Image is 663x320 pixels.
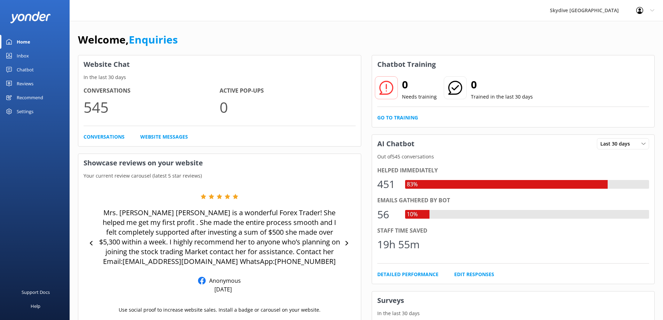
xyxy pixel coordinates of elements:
div: 19h 55m [377,236,420,253]
div: Reviews [17,77,33,91]
p: Mrs. [PERSON_NAME] [PERSON_NAME] is a wonderful Forex Trader! She helped me get my first profit .... [97,208,342,266]
div: Support Docs [22,285,50,299]
p: Trained in the last 30 days [471,93,533,101]
div: 10% [405,210,419,219]
div: 451 [377,176,398,193]
div: Home [17,35,30,49]
p: Out of 545 conversations [372,153,655,161]
p: Your current review carousel (latest 5 star reviews) [78,172,361,180]
p: 545 [84,95,220,119]
div: Chatbot [17,63,34,77]
h1: Welcome, [78,31,178,48]
a: Go to Training [377,114,418,122]
span: Last 30 days [600,140,634,148]
a: Website Messages [140,133,188,141]
div: 83% [405,180,419,189]
div: Staff time saved [377,226,649,235]
h3: Website Chat [78,55,361,73]
a: Enquiries [129,32,178,47]
h3: Surveys [372,291,655,310]
a: Detailed Performance [377,271,439,278]
div: Helped immediately [377,166,649,175]
a: Conversations [84,133,125,141]
div: Emails gathered by bot [377,196,649,205]
img: yonder-white-logo.png [10,11,50,23]
p: Anonymous [206,277,241,284]
p: Use social proof to increase website sales. Install a badge or carousel on your website. [119,306,321,314]
div: Recommend [17,91,43,104]
p: 0 [220,95,356,119]
div: 56 [377,206,398,223]
p: Needs training [402,93,437,101]
h2: 0 [471,76,533,93]
h4: Conversations [84,86,220,95]
img: Facebook Reviews [198,277,206,284]
p: [DATE] [214,286,232,293]
h3: AI Chatbot [372,135,420,153]
h3: Showcase reviews on your website [78,154,361,172]
a: Edit Responses [454,271,494,278]
h2: 0 [402,76,437,93]
p: In the last 30 days [372,310,655,317]
div: Help [31,299,40,313]
div: Inbox [17,49,29,63]
div: Settings [17,104,33,118]
p: In the last 30 days [78,73,361,81]
h4: Active Pop-ups [220,86,356,95]
h3: Chatbot Training [372,55,441,73]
